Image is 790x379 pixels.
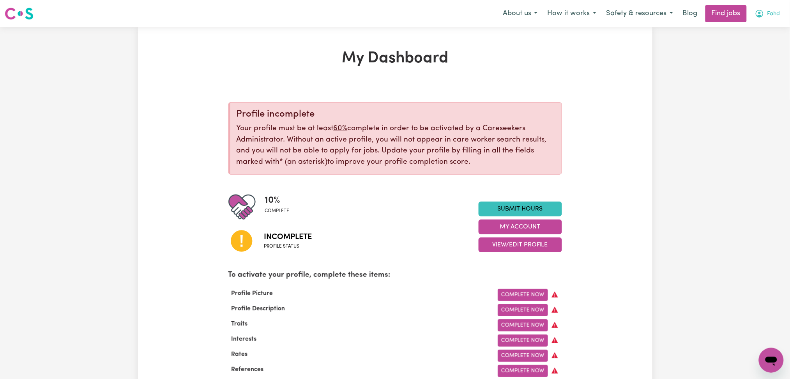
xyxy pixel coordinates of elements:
[479,220,562,234] button: My Account
[228,270,562,281] p: To activate your profile, complete these items:
[750,5,785,22] button: My Account
[479,237,562,252] button: View/Edit Profile
[601,5,678,22] button: Safety & resources
[280,158,328,166] span: an asterisk
[265,193,296,221] div: Profile completeness: 10%
[543,5,601,22] button: How it works
[479,202,562,216] a: Submit Hours
[498,335,548,347] a: Complete Now
[228,306,288,312] span: Profile Description
[265,207,290,214] span: complete
[498,319,548,331] a: Complete Now
[228,351,251,358] span: Rates
[498,365,548,377] a: Complete Now
[228,321,251,327] span: Traits
[228,49,562,68] h1: My Dashboard
[767,10,780,18] span: Fahd
[237,109,555,120] div: Profile incomplete
[264,243,312,250] span: Profile status
[334,125,348,132] u: 60%
[228,367,267,373] span: References
[498,5,543,22] button: About us
[264,231,312,243] span: Incomplete
[705,5,747,22] a: Find jobs
[498,304,548,316] a: Complete Now
[237,123,555,168] p: Your profile must be at least complete in order to be activated by a Careseekers Administrator. W...
[228,336,260,342] span: Interests
[678,5,702,22] a: Blog
[5,5,34,23] a: Careseekers logo
[498,350,548,362] a: Complete Now
[5,7,34,21] img: Careseekers logo
[759,348,784,373] iframe: Button to launch messaging window
[265,193,290,207] span: 10 %
[228,290,276,297] span: Profile Picture
[498,289,548,301] a: Complete Now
